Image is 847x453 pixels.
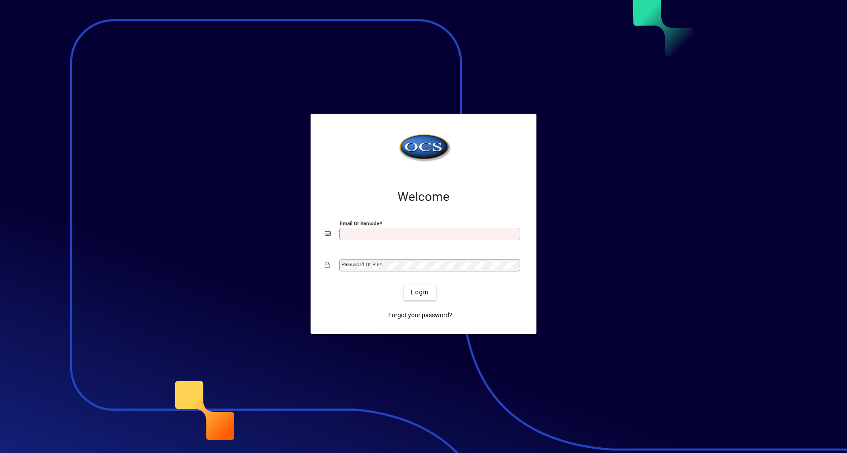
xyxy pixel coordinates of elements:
[411,288,429,297] span: Login
[340,220,379,226] mat-label: Email or Barcode
[341,261,379,267] mat-label: Password or Pin
[385,308,456,323] a: Forgot your password?
[388,311,452,320] span: Forgot your password?
[404,285,436,301] button: Login
[325,189,522,204] h2: Welcome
